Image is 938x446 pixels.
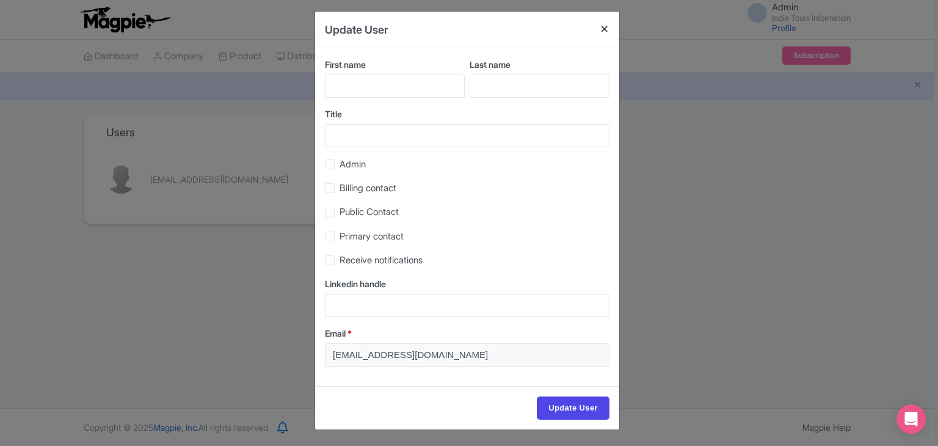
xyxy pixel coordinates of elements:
[896,404,926,434] div: Open Intercom Messenger
[340,158,366,170] span: Admin
[325,21,388,38] h4: Update User
[325,328,346,338] span: Email
[325,59,366,70] span: First name
[340,230,404,242] span: Primary contact
[325,279,386,289] span: Linkedin handle
[590,12,619,46] button: Close
[340,206,399,218] span: Public Contact
[470,59,511,70] span: Last name
[340,182,396,194] span: Billing contact
[325,109,342,119] span: Title
[537,397,609,420] input: Update User
[340,254,423,266] span: Receive notifications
